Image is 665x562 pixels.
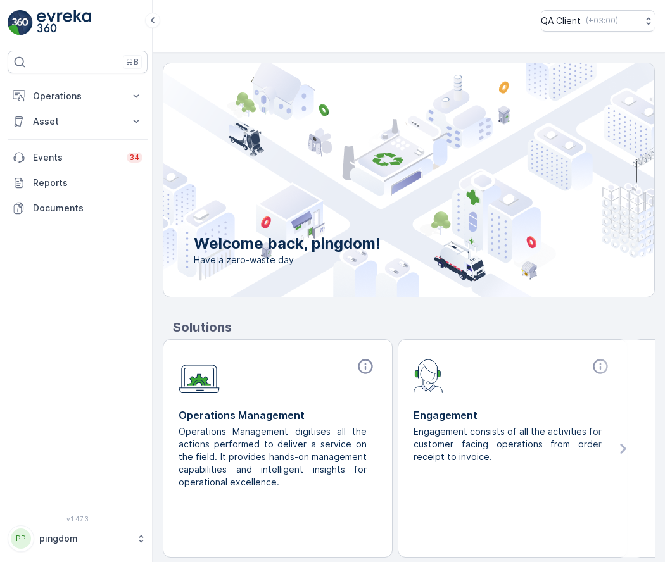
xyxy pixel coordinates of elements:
p: Welcome back, pingdom! [194,234,381,254]
button: PPpingdom [8,525,148,552]
p: Events [33,151,119,164]
img: logo [8,10,33,35]
p: Operations Management digitises all the actions performed to deliver a service on the field. It p... [179,425,367,489]
span: Have a zero-waste day [194,254,381,266]
p: Documents [33,202,142,215]
button: QA Client(+03:00) [541,10,655,32]
p: pingdom [39,532,130,545]
a: Reports [8,170,148,196]
a: Events34 [8,145,148,170]
div: PP [11,528,31,549]
p: Solutions [173,318,655,337]
img: module-icon [414,358,443,393]
p: QA Client [541,15,581,27]
p: Operations Management [179,408,377,423]
img: city illustration [106,63,654,297]
p: Engagement [414,408,612,423]
span: v 1.47.3 [8,515,148,523]
p: Engagement consists of all the activities for customer facing operations from order receipt to in... [414,425,602,463]
img: module-icon [179,358,220,394]
p: Reports [33,177,142,189]
p: ⌘B [126,57,139,67]
img: logo_light-DOdMpM7g.png [37,10,91,35]
button: Operations [8,84,148,109]
a: Documents [8,196,148,221]
p: 34 [129,153,140,163]
p: Operations [33,90,122,103]
button: Asset [8,109,148,134]
p: Asset [33,115,122,128]
p: ( +03:00 ) [586,16,618,26]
